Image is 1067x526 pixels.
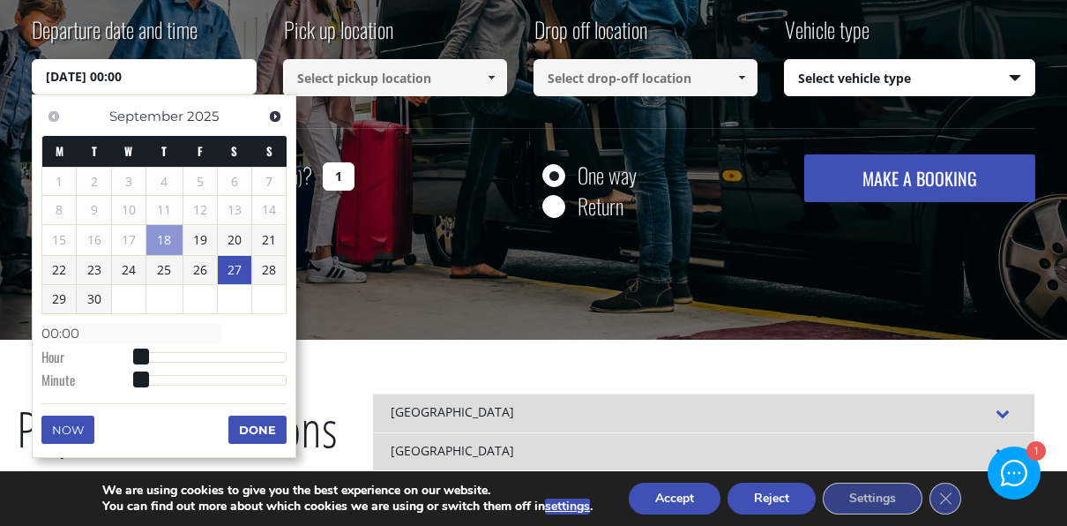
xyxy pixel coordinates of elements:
label: Return [578,195,623,217]
span: Tuesday [92,142,97,160]
button: Now [41,416,94,444]
span: 2025 [187,108,219,124]
a: 19 [183,226,217,254]
span: Thursday [161,142,167,160]
button: Reject [727,483,816,515]
span: Friday [198,142,203,160]
span: 14 [252,196,286,224]
a: Previous [41,104,65,128]
a: 27 [218,256,251,284]
span: Wednesday [124,142,132,160]
span: Select vehicle type [785,60,1033,97]
h2: Destinations [17,394,338,489]
a: 30 [77,285,110,313]
span: 12 [183,196,217,224]
a: Show All Items [727,59,757,96]
span: 3 [112,168,145,196]
input: Select drop-off location [533,59,757,96]
button: Close GDPR Cookie Banner [929,483,961,515]
div: 1 [1026,443,1044,462]
span: 13 [218,196,251,224]
a: Next [263,104,287,128]
a: 29 [42,285,76,313]
a: 23 [77,256,110,284]
span: September [109,108,183,124]
dt: Minute [41,371,139,394]
a: 28 [252,256,286,284]
span: Monday [56,142,63,160]
div: [GEOGRAPHIC_DATA] [373,432,1034,471]
a: 26 [183,256,217,284]
span: 5 [183,168,217,196]
label: Drop off location [533,14,647,59]
span: 8 [42,196,76,224]
span: 15 [42,226,76,254]
a: 25 [146,256,183,284]
dt: Hour [41,348,139,371]
span: 4 [146,168,183,196]
label: Departure date and time [32,14,198,59]
span: 17 [112,226,145,254]
span: Saturday [231,142,237,160]
button: settings [545,499,590,515]
a: 21 [252,226,286,254]
a: 24 [112,256,145,284]
span: Popular [17,394,141,476]
span: 2 [77,168,110,196]
span: 11 [146,196,183,224]
span: Next [268,109,282,124]
a: 20 [218,226,251,254]
span: Previous [47,109,61,124]
button: MAKE A BOOKING [804,154,1035,202]
a: Show All Items [476,59,505,96]
label: One way [578,164,637,186]
button: Settings [823,483,922,515]
label: Pick up location [283,14,393,59]
button: Accept [629,483,720,515]
p: You can find out more about which cookies we are using or switch them off in . [102,499,593,515]
span: 9 [77,196,110,224]
button: Done [228,416,287,444]
span: Sunday [266,142,272,160]
a: 22 [42,256,76,284]
span: 16 [77,226,110,254]
a: 18 [146,225,183,255]
span: 1 [42,168,76,196]
span: 10 [112,196,145,224]
div: [GEOGRAPHIC_DATA] [373,394,1034,432]
span: 7 [252,168,286,196]
input: Select pickup location [283,59,507,96]
span: 6 [218,168,251,196]
p: We are using cookies to give you the best experience on our website. [102,483,593,499]
label: Vehicle type [784,14,869,59]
